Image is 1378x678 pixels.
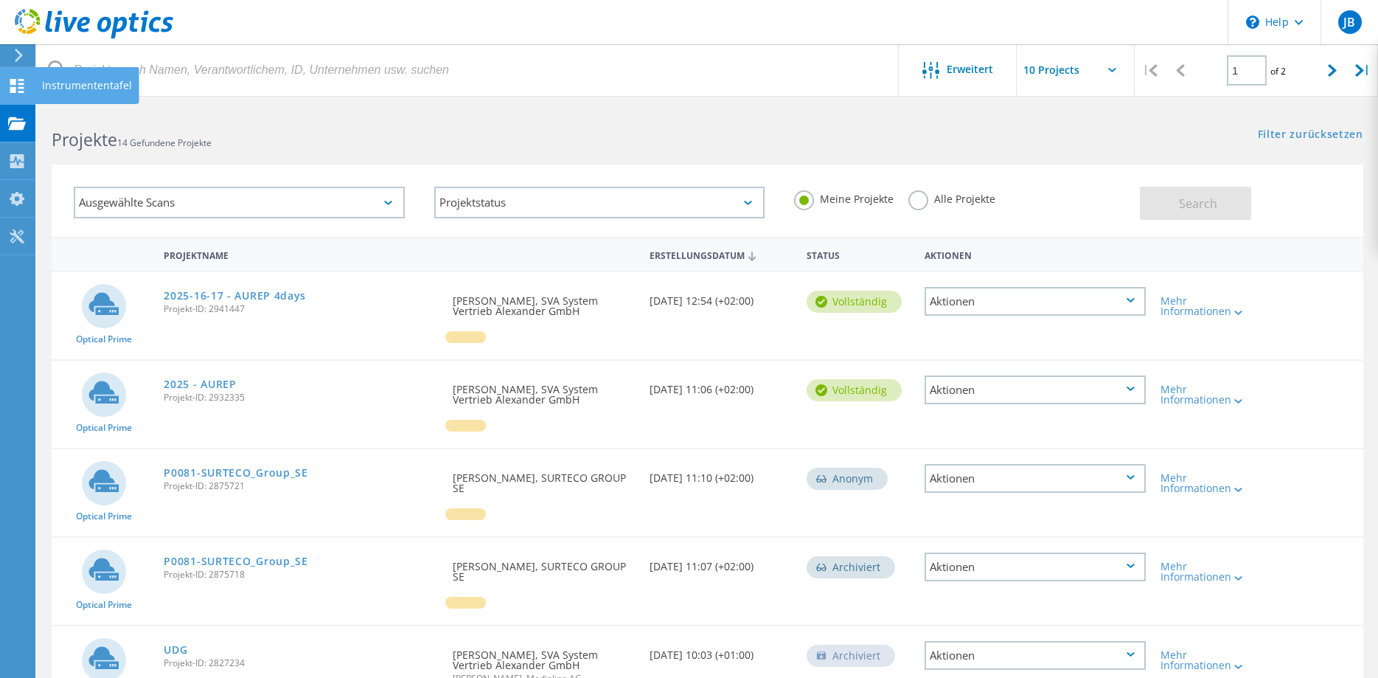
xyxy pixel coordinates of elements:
div: Aktionen [925,376,1146,404]
div: Projektstatus [434,187,765,218]
div: [DATE] 11:10 (+02:00) [642,449,799,498]
button: Search [1140,187,1251,220]
span: JB [1343,16,1355,28]
div: Mehr Informationen [1160,650,1250,671]
div: [PERSON_NAME], SURTECO GROUP SE [445,538,642,597]
div: Archiviert [807,556,895,578]
span: 14 Gefundene Projekte [117,136,212,149]
div: Mehr Informationen [1160,296,1250,316]
span: Optical Prime [76,512,132,521]
div: [PERSON_NAME], SVA System Vertrieb Alexander GmbH [445,272,642,331]
div: | [1135,44,1165,97]
div: Aktionen [925,464,1146,493]
span: of 2 [1270,65,1286,77]
span: Projekt-ID: 2932335 [164,393,437,402]
div: | [1348,44,1378,97]
span: Erweitert [947,64,993,75]
b: Projekte [52,128,117,151]
span: Optical Prime [76,335,132,344]
span: Projekt-ID: 2827234 [164,659,437,668]
div: Projektname [156,241,445,268]
div: Instrumententafel [42,80,132,91]
div: vollständig [807,291,902,313]
div: [PERSON_NAME], SVA System Vertrieb Alexander GmbH [445,361,642,420]
div: [DATE] 11:07 (+02:00) [642,538,799,587]
input: Projekte nach Namen, Verantwortlichem, ID, Unternehmen usw. suchen [37,44,899,96]
span: Projekt-ID: 2875718 [164,570,437,579]
a: Live Optics Dashboard [15,31,173,41]
span: Optical Prime [76,423,132,432]
div: Archiviert [807,645,895,667]
div: Status [799,241,917,268]
div: Erstellungsdatum [642,241,799,269]
div: [PERSON_NAME], SURTECO GROUP SE [445,449,642,508]
a: P0081-SURTECO_Group_SE [164,556,307,567]
div: Aktionen [925,287,1146,316]
span: Projekt-ID: 2875721 [164,482,437,491]
div: [DATE] 12:54 (+02:00) [642,272,799,321]
div: [DATE] 10:03 (+01:00) [642,626,799,675]
a: 2025-16-17 - AUREP 4days [164,291,306,301]
div: Mehr Informationen [1160,473,1250,494]
span: Projekt-ID: 2941447 [164,305,437,314]
a: 2025 - AUREP [164,379,236,390]
label: Meine Projekte [794,190,894,204]
div: Aktionen [925,641,1146,670]
div: vollständig [807,379,902,401]
a: Filter zurücksetzen [1258,129,1363,142]
div: Anonym [807,468,888,490]
div: [DATE] 11:06 (+02:00) [642,361,799,409]
div: Aktionen [917,241,1153,268]
a: UDG [164,645,187,655]
span: Search [1179,196,1217,212]
span: Optical Prime [76,601,132,609]
div: Aktionen [925,553,1146,581]
a: P0081-SURTECO_Group_SE [164,468,307,478]
div: Mehr Informationen [1160,384,1250,405]
svg: \n [1246,15,1259,29]
label: Alle Projekte [908,190,995,204]
div: Ausgewählte Scans [74,187,405,218]
div: Mehr Informationen [1160,561,1250,582]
